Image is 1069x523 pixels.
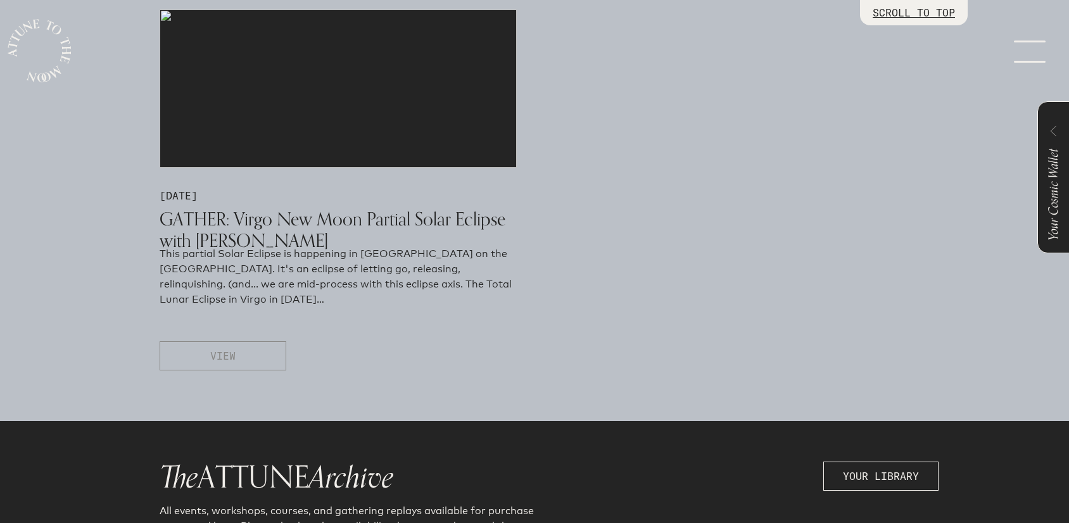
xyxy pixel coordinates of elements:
p: SCROLL TO TOP [873,5,955,20]
span: Your Cosmic Wallet [1043,149,1064,241]
span: Archive [309,453,393,503]
span: GATHER: Virgo New Moon Partial Solar Eclipse with Jana [160,208,505,252]
span: YOUR LIBRARY [843,469,919,484]
span: This partial Solar Eclipse is happening in Virgo on the South Node. It's an eclipse of letting go... [160,248,512,305]
span: VIEW [210,348,236,363]
p: [DATE] [160,188,517,203]
h1: ATTUNE [160,462,909,493]
a: YOUR LIBRARY [823,463,939,475]
button: VIEW [160,341,286,370]
button: YOUR LIBRARY [823,462,939,491]
span: The [160,453,198,503]
img: medias%2F68TdnYKDlPUA9N16a5wm [160,9,517,168]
